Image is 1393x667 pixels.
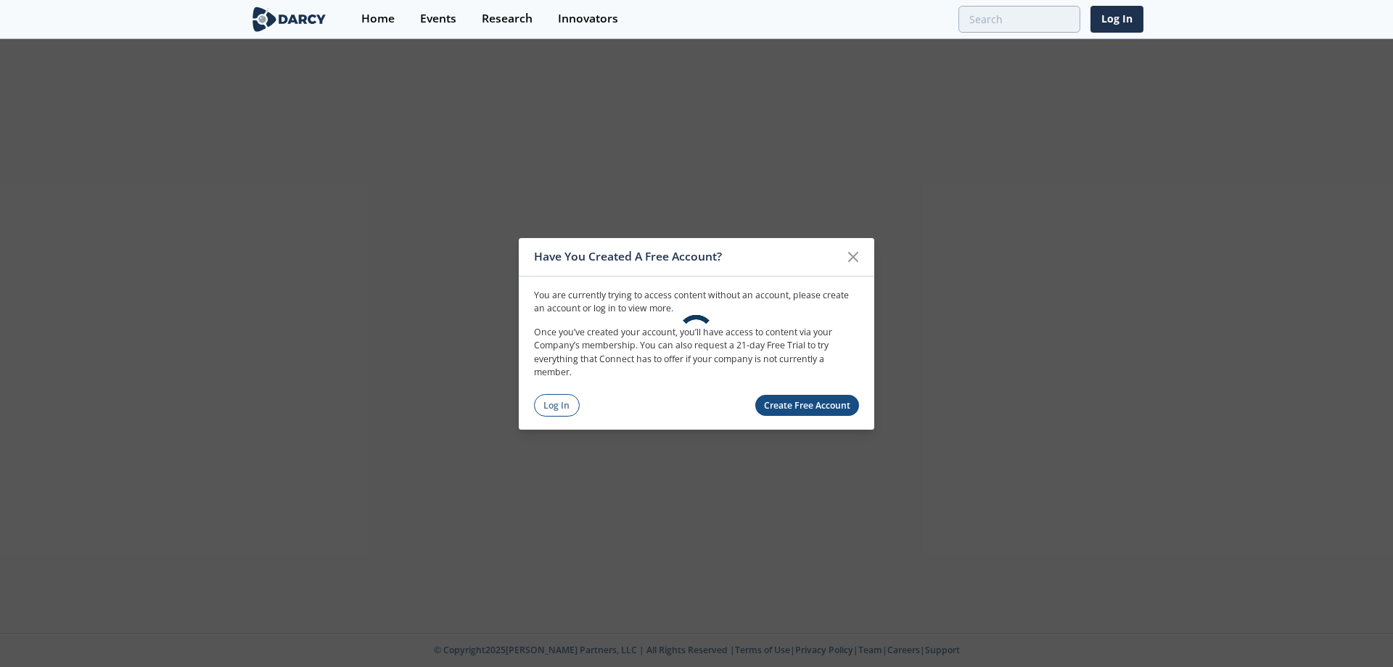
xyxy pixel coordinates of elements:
div: Have You Created A Free Account? [534,243,839,271]
p: You are currently trying to access content without an account, please create an account or log in... [534,289,859,316]
div: Events [420,13,456,25]
div: Innovators [558,13,618,25]
div: Home [361,13,395,25]
img: logo-wide.svg [250,7,329,32]
p: Once you’ve created your account, you’ll have access to content via your Company’s membership. Yo... [534,326,859,380]
a: Log In [534,394,580,417]
input: Advanced Search [958,6,1080,33]
div: Research [482,13,533,25]
a: Create Free Account [755,395,860,416]
a: Log In [1090,6,1143,33]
